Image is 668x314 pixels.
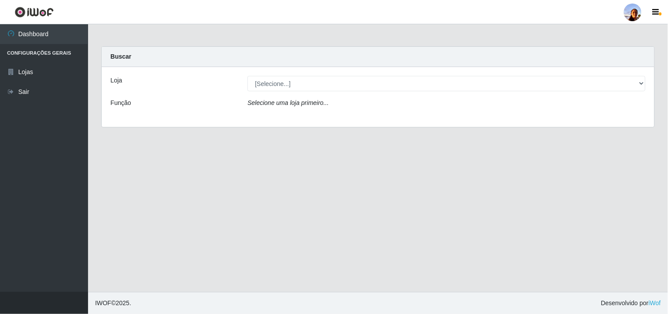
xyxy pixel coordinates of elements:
[95,299,111,307] span: IWOF
[111,76,122,85] label: Loja
[601,299,661,308] span: Desenvolvido por
[247,99,328,106] i: Selecione uma loja primeiro...
[111,53,131,60] strong: Buscar
[111,98,131,108] label: Função
[15,7,54,18] img: CoreUI Logo
[95,299,131,308] span: © 2025 .
[649,299,661,307] a: iWof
